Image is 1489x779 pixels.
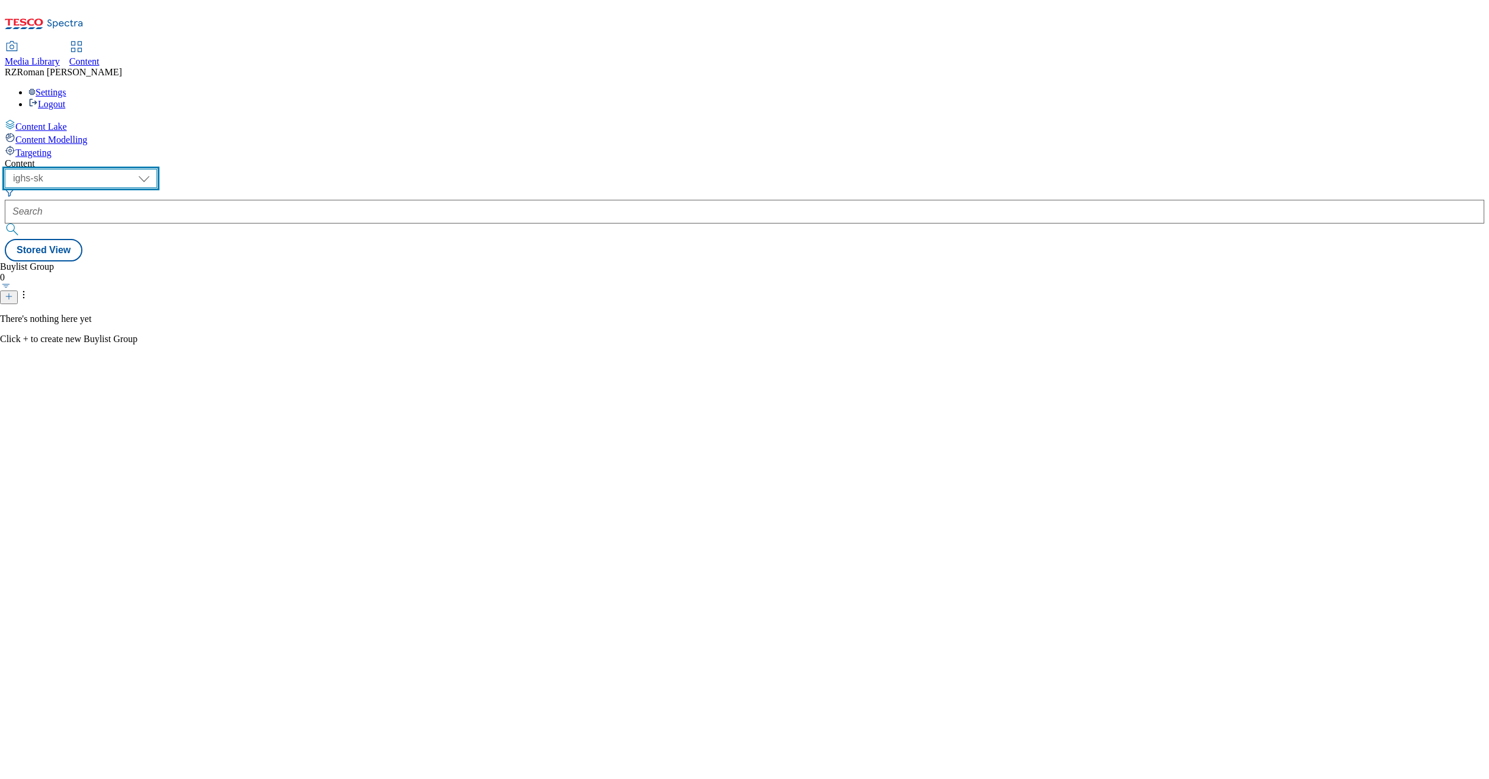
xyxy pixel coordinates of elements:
[5,239,82,261] button: Stored View
[5,188,14,197] svg: Search Filters
[5,132,1484,145] a: Content Modelling
[5,158,1484,169] div: Content
[5,145,1484,158] a: Targeting
[15,135,87,145] span: Content Modelling
[17,67,122,77] span: Roman [PERSON_NAME]
[69,56,100,66] span: Content
[5,67,17,77] span: RZ
[15,122,67,132] span: Content Lake
[5,56,60,66] span: Media Library
[5,42,60,67] a: Media Library
[15,148,52,158] span: Targeting
[5,200,1484,224] input: Search
[28,87,66,97] a: Settings
[28,99,65,109] a: Logout
[5,119,1484,132] a: Content Lake
[69,42,100,67] a: Content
